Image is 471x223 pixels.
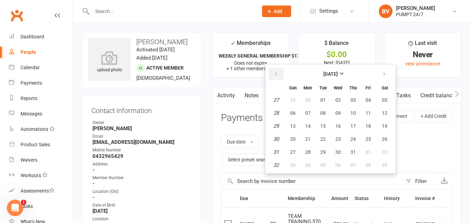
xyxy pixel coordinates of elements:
[346,159,360,171] button: 07
[376,146,394,158] button: 02
[146,65,184,71] span: Active member
[9,183,72,199] a: Assessments
[136,47,175,53] time: Activated [DATE]
[305,51,369,58] div: $0.00
[350,162,356,168] span: 07
[382,149,388,155] span: 02
[331,146,345,158] button: 30
[221,173,402,189] input: Search by invoice number
[274,9,283,14] span: Add
[350,97,356,103] span: 03
[92,202,193,209] div: Date of Birth
[382,110,388,116] span: 12
[9,137,72,152] a: Product Sales
[285,190,328,207] th: Membership
[21,142,50,147] div: Product Sales
[290,136,296,142] span: 20
[391,51,455,58] div: Never
[240,88,263,103] a: Notes
[319,3,338,19] span: Settings
[7,200,23,216] iframe: Intercom live chat
[21,173,41,178] div: Workouts
[221,113,263,123] h3: Payments
[91,104,193,114] h3: Contact information
[320,97,326,103] span: 01
[382,136,388,142] span: 26
[361,94,375,106] button: 04
[331,159,345,171] button: 06
[212,88,240,103] a: Activity
[290,162,296,168] span: 03
[92,147,193,153] div: Mobile Number
[376,133,394,145] button: 26
[92,194,193,200] strong: -
[350,136,356,142] span: 24
[350,149,356,155] span: 31
[231,40,235,47] i: ✓
[290,110,296,116] span: 06
[334,85,343,90] small: Wednesday
[409,39,437,51] div: Last visit
[92,175,193,181] div: Member Number
[331,94,345,106] button: 02
[92,161,193,168] div: Address
[361,133,375,145] button: 25
[376,120,394,132] button: 19
[92,181,193,187] strong: -
[92,167,193,173] strong: -
[263,88,292,103] a: Comms
[331,120,345,132] button: 16
[274,136,279,142] em: 30
[9,60,72,75] a: Calendar
[335,136,341,142] span: 23
[274,162,279,168] em: 32
[316,146,330,158] button: 29
[382,162,388,168] span: 09
[351,190,381,207] th: Status
[365,136,371,142] span: 25
[136,75,190,81] span: [DEMOGRAPHIC_DATA]
[320,123,326,129] span: 15
[402,173,436,189] button: Filter
[237,190,285,207] th: Due
[21,49,36,55] div: People
[316,107,330,119] button: 08
[305,136,311,142] span: 21
[415,110,453,122] button: + Add Credit
[320,110,326,116] span: 08
[365,97,371,103] span: 04
[320,149,326,155] span: 29
[290,123,296,129] span: 13
[301,94,315,106] button: 30
[331,133,345,145] button: 23
[320,136,326,142] span: 22
[396,5,435,11] div: [PERSON_NAME]
[92,133,193,140] div: Email
[361,146,375,158] button: 01
[335,162,341,168] span: 06
[376,159,394,171] button: 09
[9,152,72,168] a: Waivers
[323,71,338,77] strong: [DATE]
[376,94,394,106] button: 05
[379,4,393,18] div: BV
[9,199,72,214] a: Tasks
[90,7,253,16] input: Search...
[286,94,300,106] button: 29
[335,149,341,155] span: 30
[405,61,440,66] a: view attendance
[21,65,40,70] div: Calendar
[92,188,193,195] div: Location (Old)
[92,125,193,132] strong: [PERSON_NAME]
[21,96,37,101] div: Reports
[316,133,330,145] button: 22
[328,190,351,207] th: Amount
[21,80,42,86] div: Payments
[21,200,26,205] span: 1
[346,146,360,158] button: 31
[274,97,279,103] em: 27
[316,120,330,132] button: 15
[346,133,360,145] button: 24
[415,177,427,185] div: Filter
[9,75,72,91] a: Payments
